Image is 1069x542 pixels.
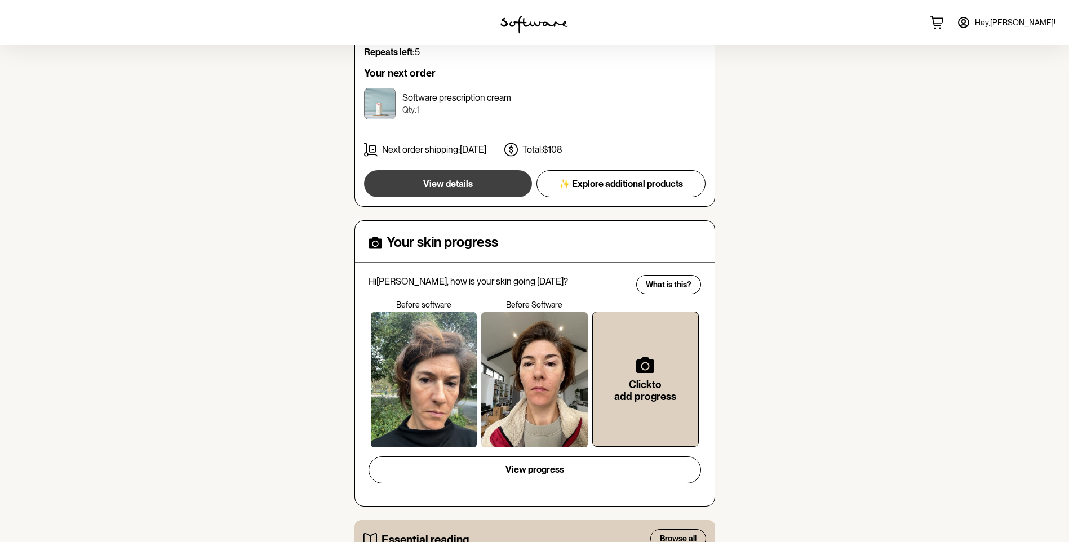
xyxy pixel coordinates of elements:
[536,170,706,197] button: ✨ Explore additional products
[369,456,701,483] button: View progress
[646,280,691,290] span: What is this?
[522,144,562,155] p: Total: $108
[364,67,706,79] h6: Your next order
[402,92,511,103] p: Software prescription cream
[364,47,706,57] p: 5
[505,464,564,475] span: View progress
[364,170,532,197] button: View details
[559,179,683,189] span: ✨ Explore additional products
[382,144,486,155] p: Next order shipping: [DATE]
[369,300,480,310] p: Before software
[364,47,415,57] strong: Repeats left:
[479,300,590,310] p: Before Software
[364,88,396,119] img: cktujw8de00003e5xr50tsoyf.jpg
[636,275,701,294] button: What is this?
[611,379,680,403] h6: Click to add progress
[950,9,1062,36] a: Hey,[PERSON_NAME]!
[500,16,568,34] img: software logo
[975,18,1055,28] span: Hey, [PERSON_NAME] !
[423,179,473,189] span: View details
[402,105,511,115] p: Qty: 1
[369,276,629,287] p: Hi [PERSON_NAME] , how is your skin going [DATE]?
[387,234,498,251] h4: Your skin progress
